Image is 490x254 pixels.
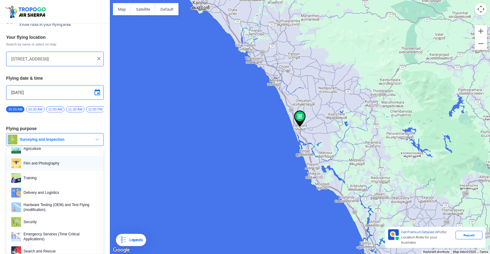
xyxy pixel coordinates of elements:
input: Select Date [11,89,99,96]
span: Map data ©2025 [453,250,476,253]
div: Legends [127,236,142,244]
img: agri.png [11,144,21,154]
img: ic_tgdronemaps.svg [5,5,48,19]
button: Show street map [113,3,131,15]
input: Search your flying location [11,55,94,63]
img: ic_hardwaretesting.png [11,202,21,212]
button: Map camera controls [475,3,487,15]
div: Request [456,231,482,239]
span: Film and Photography [21,158,99,168]
img: emergency.png [11,232,21,241]
span: Emergency Services (Time Critical Applications) [21,232,99,241]
span: Search by name or select on map [6,42,104,47]
div: for Location Risks for your business. [399,229,456,245]
h3: Flying purpose [6,126,104,131]
span: 12:00 PM [86,106,105,112]
a: Open this area in Google Maps (opens a new window) [111,246,132,254]
span: 11:30 AM [66,106,84,112]
span: Agriculture [21,144,99,154]
h3: Flying date & time [6,76,104,80]
span: Training [21,173,99,183]
img: film.png [11,158,21,168]
span: 10:30 AM [26,106,44,112]
span: Know risks in your flying area [20,22,104,27]
img: Google [111,246,132,254]
span: Hardware Testing (OEM) and Test Flying (modification) [21,202,99,212]
button: Zoom out [475,38,487,50]
img: Premium APIs [388,229,399,240]
h3: Your flying location [6,35,104,39]
img: ic_close.png [96,56,102,62]
span: 11:00 AM [46,106,64,112]
span: Delivery and Logistics [21,188,99,198]
button: Zoom in [475,25,487,37]
span: Surveying and Inspection [17,137,94,142]
img: Legends [120,236,127,244]
img: delivery.png [11,188,21,198]
span: 10:20 AM [6,106,24,112]
img: security.png [11,217,21,227]
img: training.png [11,173,21,183]
span: Get Premium Detailed APIs [401,230,442,234]
button: Show satellite imagery [131,3,155,15]
button: Surveying and Inspection [6,133,104,146]
img: survey.png [8,135,17,144]
a: Terms [480,250,488,253]
span: Security [21,217,99,227]
ul: Surveying and Inspection [6,147,104,254]
button: Keyboard shortcuts [423,250,449,254]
